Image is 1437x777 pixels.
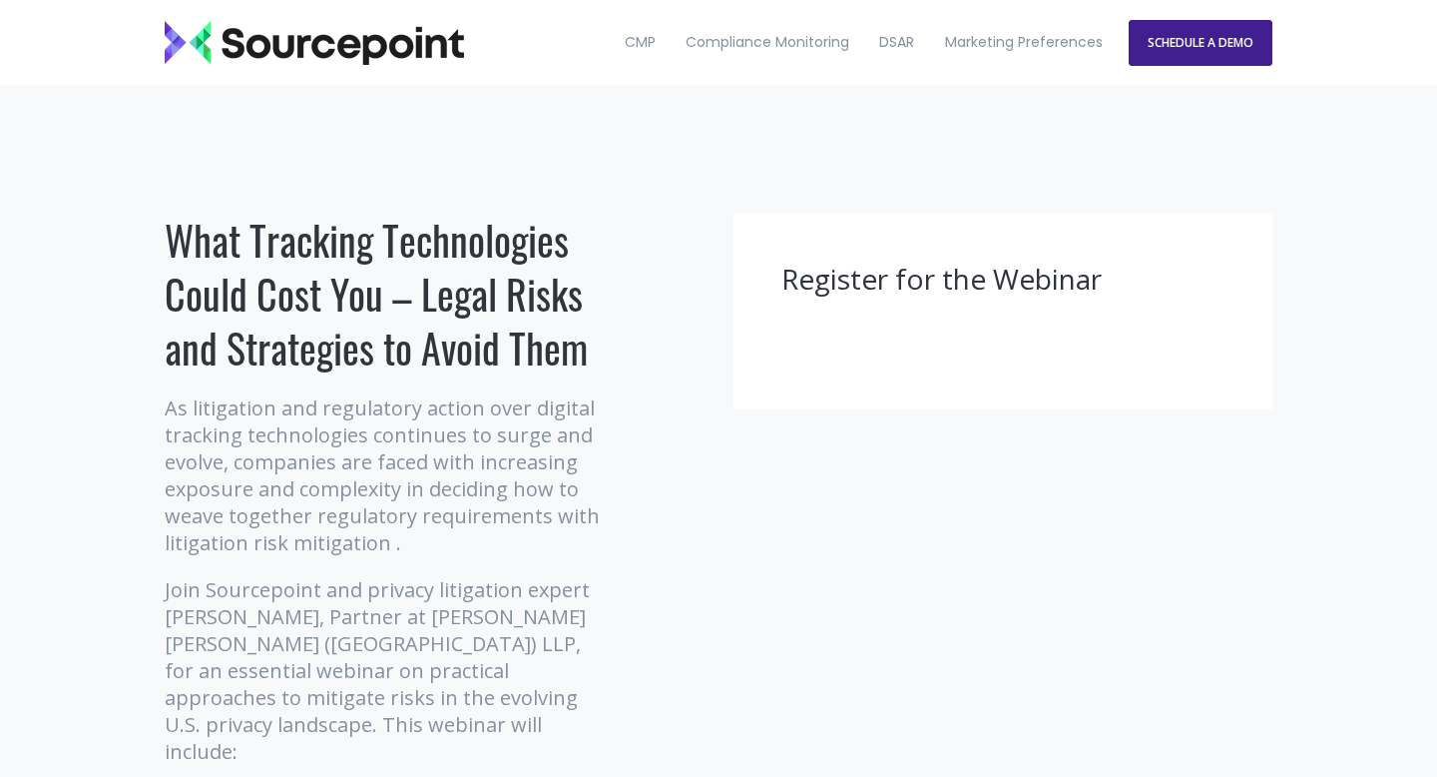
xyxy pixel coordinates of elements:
[165,21,464,65] img: Sourcepoint_logo_black_transparent (2)-2
[1129,20,1272,66] a: SCHEDULE A DEMO
[781,261,1224,299] h3: Register for the Webinar
[165,576,609,765] p: Join Sourcepoint and privacy litigation expert [PERSON_NAME], Partner at [PERSON_NAME] [PERSON_NA...
[165,213,609,375] h1: What Tracking Technologies Could Cost You – Legal Risks and Strategies to Avoid Them
[165,394,609,556] p: As litigation and regulatory action over digital tracking technologies continues to surge and evo...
